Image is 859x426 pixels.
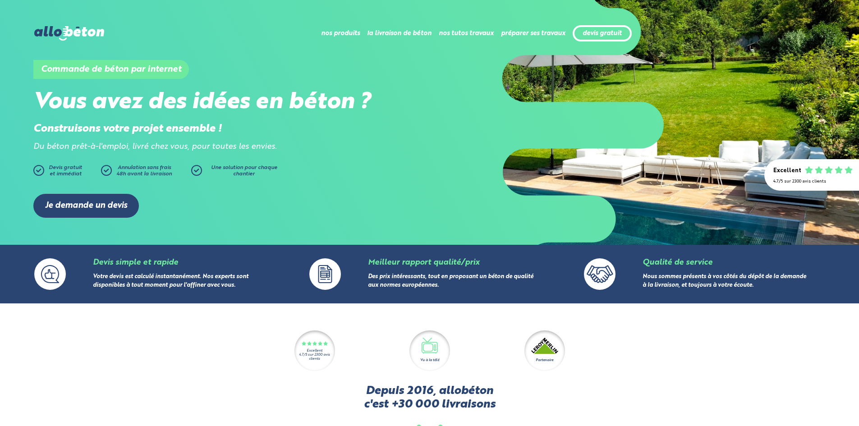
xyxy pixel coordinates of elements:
[93,274,248,288] a: Votre devis est calculé instantanément. Nos experts sont disponibles à tout moment pour l'affiner...
[33,89,429,116] h2: Vous avez des idées en béton ?
[773,179,850,184] div: 4.7/5 sur 2300 avis clients
[101,165,191,180] a: Annulation sans frais48h avant la livraison
[439,23,494,44] li: nos tutos travaux
[420,357,439,363] div: Vu à la télé
[33,165,96,180] a: Devis gratuitet immédiat
[33,194,139,218] a: Je demande un devis
[501,23,565,44] li: préparer ses travaux
[116,165,172,177] span: Annulation sans frais 48h avant la livraison
[34,26,104,41] img: allobéton
[368,259,479,266] a: Meilleur rapport qualité/prix
[773,168,801,174] div: Excellent
[49,165,82,177] span: Devis gratuit et immédiat
[33,60,189,79] h1: Commande de béton par internet
[294,353,335,361] div: 4.7/5 sur 2300 avis clients
[93,259,178,266] a: Devis simple et rapide
[367,23,432,44] li: la livraison de béton
[211,165,277,177] span: Une solution pour chaque chantier
[33,143,277,151] i: Du béton prêt-à-l'emploi, livré chez vous, pour toutes les envies.
[643,259,712,266] a: Qualité de service
[321,23,360,44] li: nos produits
[191,165,281,180] a: Une solution pour chaque chantier
[33,124,222,134] strong: Construisons votre projet ensemble !
[583,30,622,37] a: devis gratuit
[536,357,553,363] div: Partenaire
[368,274,533,288] a: Des prix intéressants, tout en proposant un béton de qualité aux normes européennes.
[643,274,806,288] a: Nous sommes présents à vos côtés du dépôt de la demande à la livraison, et toujours à votre écoute.
[307,349,322,353] div: Excellent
